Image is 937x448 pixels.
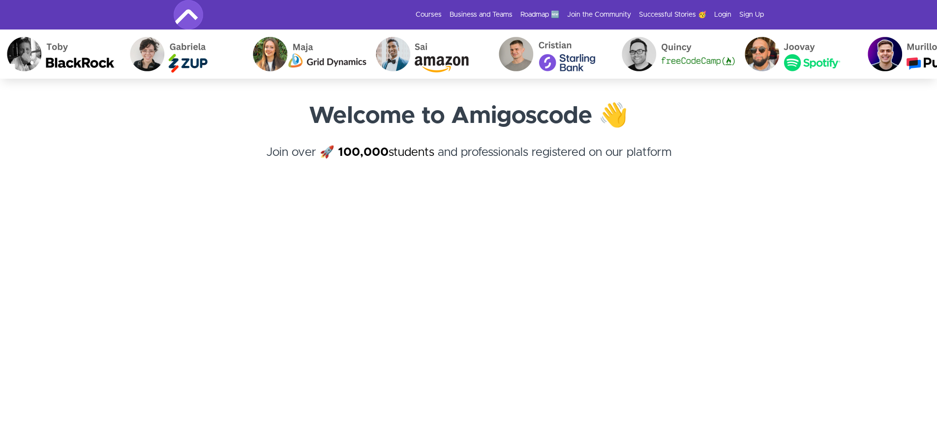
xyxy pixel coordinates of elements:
[416,10,442,20] a: Courses
[736,30,859,79] img: Joovay
[490,30,613,79] img: Cristian
[121,30,244,79] img: Gabriela
[520,10,559,20] a: Roadmap 🆕
[450,10,513,20] a: Business and Teams
[367,30,490,79] img: Sai
[338,147,434,158] a: 100,000students
[244,30,367,79] img: Maja
[567,10,631,20] a: Join the Community
[739,10,764,20] a: Sign Up
[714,10,731,20] a: Login
[338,147,389,158] strong: 100,000
[639,10,706,20] a: Successful Stories 🥳
[174,144,764,179] h4: Join over 🚀 and professionals registered on our platform
[309,104,628,128] strong: Welcome to Amigoscode 👋
[613,30,736,79] img: Quincy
